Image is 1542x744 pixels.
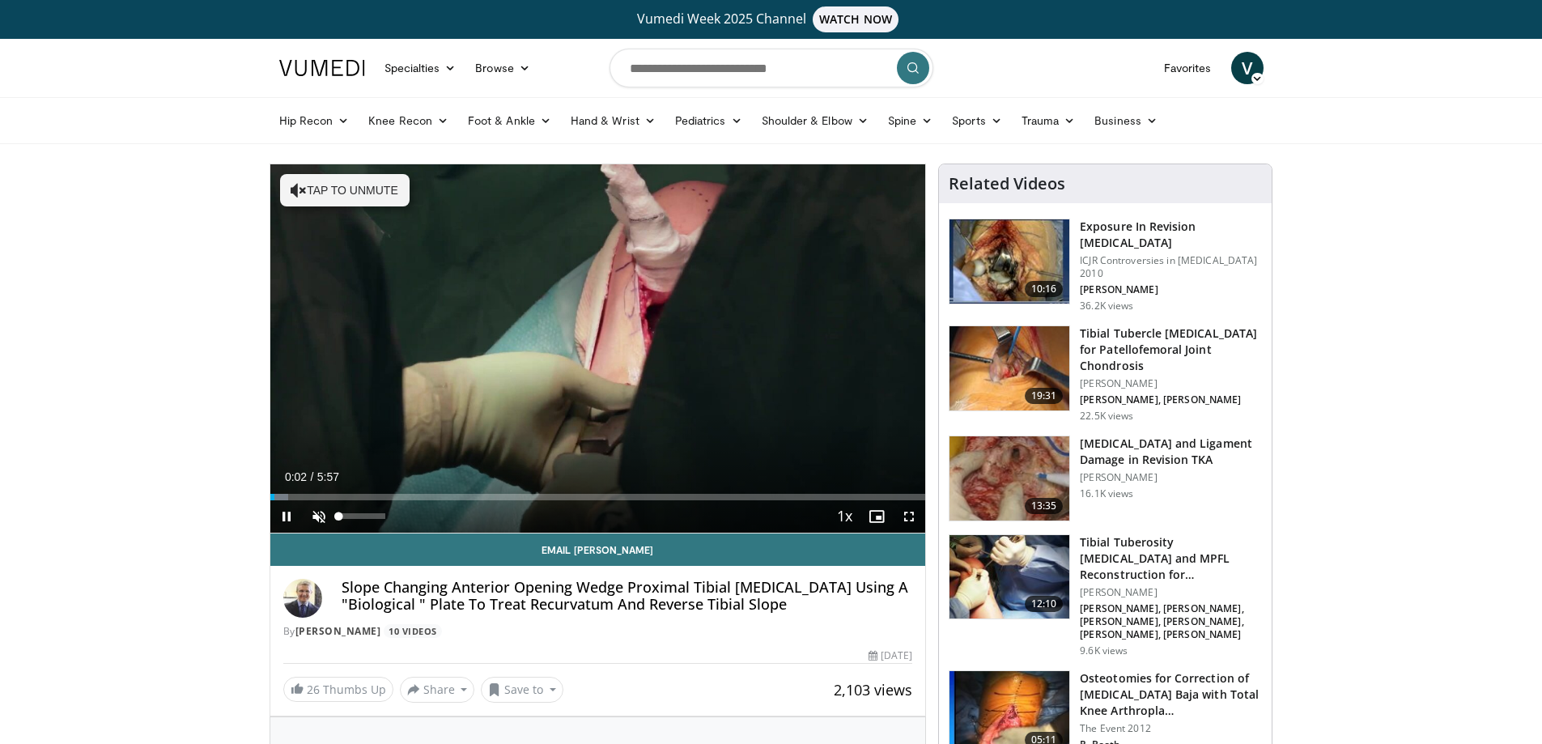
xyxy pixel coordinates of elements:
[384,624,443,638] a: 10 Videos
[949,325,1262,423] a: 19:31 Tibial Tubercle [MEDICAL_DATA] for Patellofemoral Joint Chondrosis [PERSON_NAME] [PERSON_NA...
[283,624,913,639] div: By
[834,680,912,699] span: 2,103 views
[283,579,322,618] img: Avatar
[279,60,365,76] img: VuMedi Logo
[1080,471,1262,484] p: [PERSON_NAME]
[1025,281,1064,297] span: 10:16
[285,470,307,483] span: 0:02
[1080,436,1262,468] h3: [MEDICAL_DATA] and Ligament Damage in Revision TKA
[1080,254,1262,280] p: ICJR Controversies in [MEDICAL_DATA] 2010
[270,494,926,500] div: Progress Bar
[665,104,752,137] a: Pediatrics
[1080,410,1133,423] p: 22.5K views
[1025,498,1064,514] span: 13:35
[1080,644,1128,657] p: 9.6K views
[1080,377,1262,390] p: [PERSON_NAME]
[1080,586,1262,599] p: [PERSON_NAME]
[1154,52,1221,84] a: Favorites
[1080,393,1262,406] p: [PERSON_NAME], [PERSON_NAME]
[949,535,1069,619] img: cab769df-a0f6-4752-92da-42e92bb4de9a.150x105_q85_crop-smart_upscale.jpg
[295,624,381,638] a: [PERSON_NAME]
[869,648,912,663] div: [DATE]
[1080,534,1262,583] h3: Tibial Tuberosity [MEDICAL_DATA] and MPFL Reconstruction for Patellofemor…
[942,104,1012,137] a: Sports
[1080,487,1133,500] p: 16.1K views
[1080,283,1262,296] p: [PERSON_NAME]
[270,534,926,566] a: Email [PERSON_NAME]
[561,104,665,137] a: Hand & Wrist
[878,104,942,137] a: Spine
[1025,596,1064,612] span: 12:10
[400,677,475,703] button: Share
[610,49,933,87] input: Search topics, interventions
[307,682,320,697] span: 26
[949,436,1262,521] a: 13:35 [MEDICAL_DATA] and Ligament Damage in Revision TKA [PERSON_NAME] 16.1K views
[949,534,1262,657] a: 12:10 Tibial Tuberosity [MEDICAL_DATA] and MPFL Reconstruction for Patellofemor… [PERSON_NAME] [P...
[949,326,1069,410] img: UFuN5x2kP8YLDu1n4xMDoxOjA4MTsiGN.150x105_q85_crop-smart_upscale.jpg
[1025,388,1064,404] span: 19:31
[270,500,303,533] button: Pause
[270,164,926,534] video-js: Video Player
[283,677,393,702] a: 26 Thumbs Up
[1231,52,1264,84] a: V
[1012,104,1085,137] a: Trauma
[752,104,878,137] a: Shoulder & Elbow
[1080,722,1262,735] p: The Event 2012
[311,470,314,483] span: /
[860,500,893,533] button: Enable picture-in-picture mode
[1080,325,1262,374] h3: Tibial Tubercle [MEDICAL_DATA] for Patellofemoral Joint Chondrosis
[280,174,410,206] button: Tap to unmute
[465,52,540,84] a: Browse
[1080,219,1262,251] h3: Exposure In Revision [MEDICAL_DATA]
[949,219,1069,304] img: Screen_shot_2010-09-03_at_2.11.03_PM_2.png.150x105_q85_crop-smart_upscale.jpg
[481,677,563,703] button: Save to
[1080,300,1133,312] p: 36.2K views
[317,470,339,483] span: 5:57
[828,500,860,533] button: Playback Rate
[1080,670,1262,719] h3: Osteotomies for Correction of [MEDICAL_DATA] Baja with Total Knee Arthropla…
[282,6,1261,32] a: Vumedi Week 2025 ChannelWATCH NOW
[949,174,1065,193] h4: Related Videos
[893,500,925,533] button: Fullscreen
[1080,602,1262,641] p: [PERSON_NAME], [PERSON_NAME], [PERSON_NAME], [PERSON_NAME], [PERSON_NAME], [PERSON_NAME]
[949,436,1069,521] img: whiteside_bone_loss_3.png.150x105_q85_crop-smart_upscale.jpg
[813,6,898,32] span: WATCH NOW
[342,579,913,614] h4: Slope Changing Anterior Opening Wedge Proximal Tibial [MEDICAL_DATA] Using A "Biological " Plate ...
[458,104,561,137] a: Foot & Ankle
[270,104,359,137] a: Hip Recon
[375,52,466,84] a: Specialties
[339,513,385,519] div: Volume Level
[359,104,458,137] a: Knee Recon
[303,500,335,533] button: Unmute
[1085,104,1167,137] a: Business
[949,219,1262,312] a: 10:16 Exposure In Revision [MEDICAL_DATA] ICJR Controversies in [MEDICAL_DATA] 2010 [PERSON_NAME]...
